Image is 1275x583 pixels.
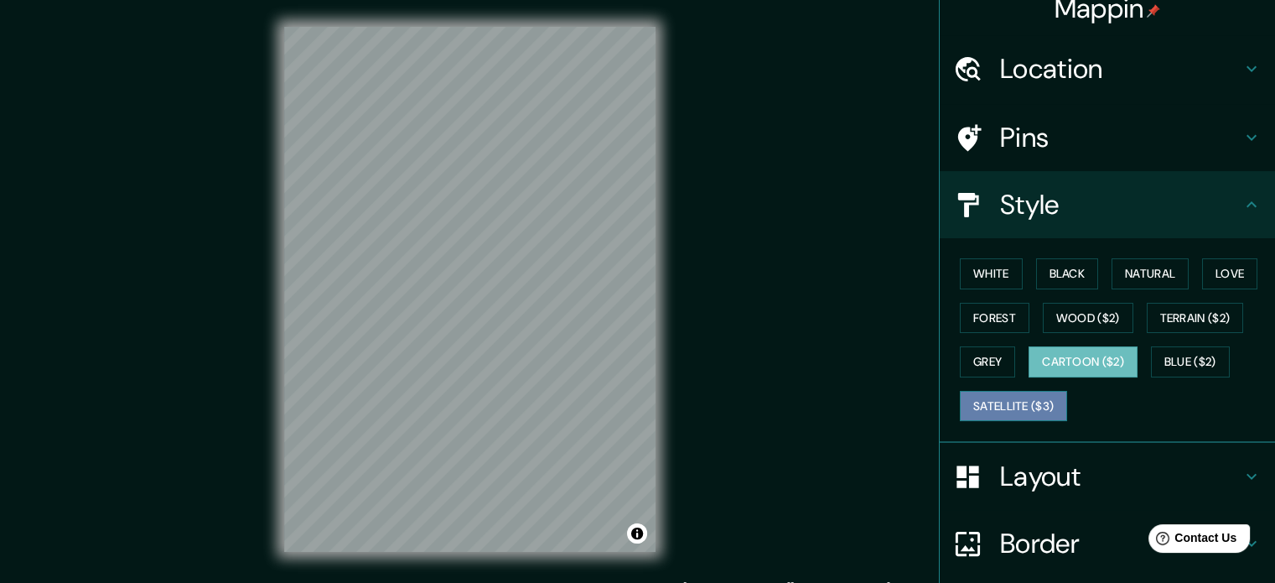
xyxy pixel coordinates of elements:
[960,303,1029,334] button: Forest
[960,258,1023,289] button: White
[1043,303,1133,334] button: Wood ($2)
[1000,460,1241,493] h4: Layout
[1036,258,1099,289] button: Black
[1000,527,1241,560] h4: Border
[1126,518,1257,565] iframe: Help widget launcher
[1202,258,1257,289] button: Love
[1000,188,1241,221] h4: Style
[1000,121,1241,154] h4: Pins
[940,35,1275,102] div: Location
[1029,346,1138,377] button: Cartoon ($2)
[1000,52,1241,86] h4: Location
[1112,258,1189,289] button: Natural
[940,510,1275,577] div: Border
[1147,303,1244,334] button: Terrain ($2)
[1147,4,1160,18] img: pin-icon.png
[627,523,647,544] button: Toggle attribution
[1151,346,1230,377] button: Blue ($2)
[284,27,656,552] canvas: Map
[940,171,1275,238] div: Style
[940,104,1275,171] div: Pins
[960,391,1067,422] button: Satellite ($3)
[940,443,1275,510] div: Layout
[960,346,1015,377] button: Grey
